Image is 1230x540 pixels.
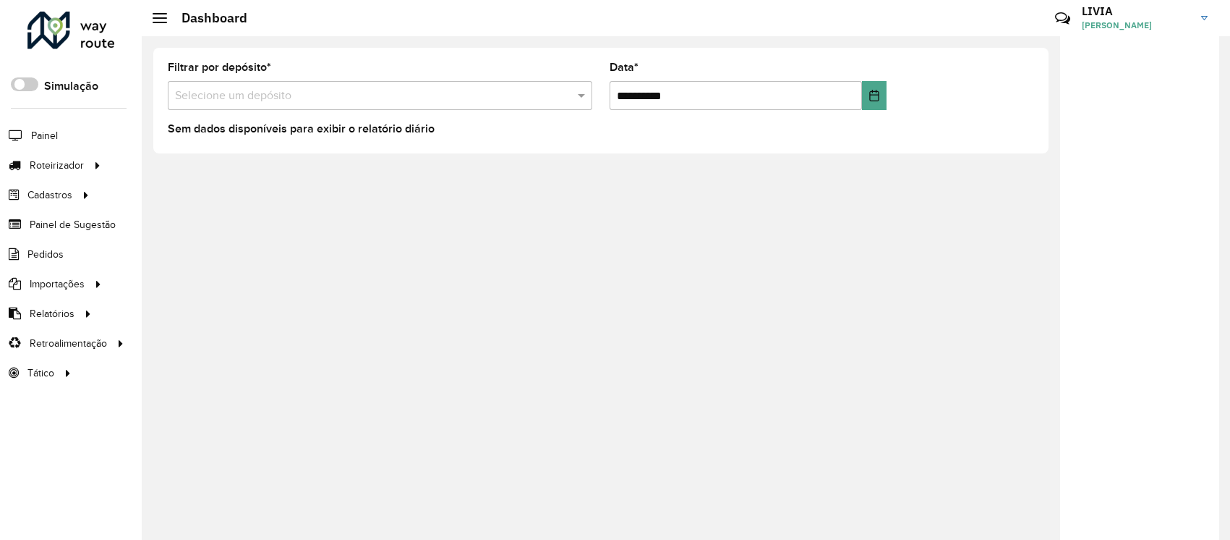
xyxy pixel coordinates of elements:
[31,128,58,143] span: Painel
[1047,3,1078,34] a: Contato Rápido
[862,81,887,110] button: Choose Date
[167,10,247,26] h2: Dashboard
[1082,19,1190,32] span: [PERSON_NAME]
[1082,4,1190,18] h3: LIVIA
[30,306,74,321] span: Relatórios
[610,59,639,76] label: Data
[44,77,98,95] label: Simulação
[27,247,64,262] span: Pedidos
[168,120,435,138] label: Sem dados disponíveis para exibir o relatório diário
[30,158,84,173] span: Roteirizador
[168,59,271,76] label: Filtrar por depósito
[30,336,107,351] span: Retroalimentação
[30,277,85,292] span: Importações
[27,187,72,203] span: Cadastros
[30,217,116,232] span: Painel de Sugestão
[27,366,54,381] span: Tático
